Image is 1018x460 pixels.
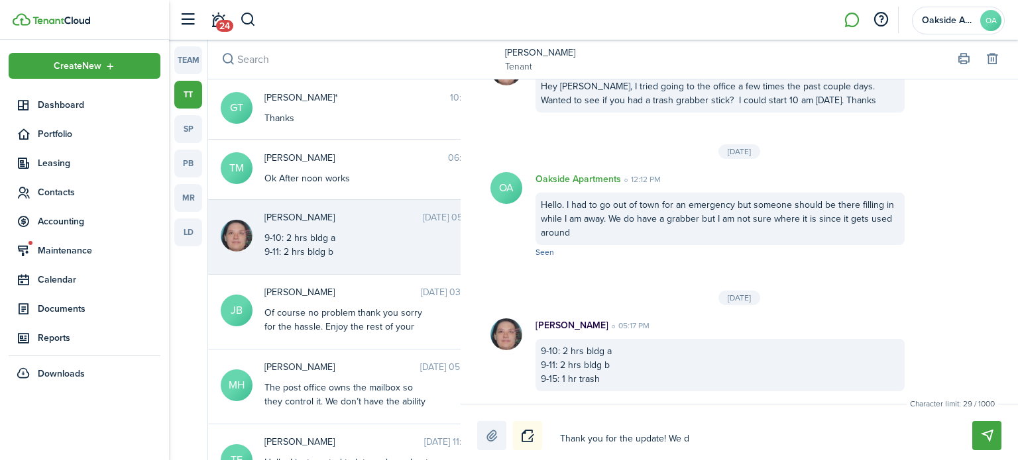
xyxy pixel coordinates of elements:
div: [DATE] [718,291,760,305]
span: Leasing [38,156,160,170]
span: Contacts [38,185,160,199]
time: [DATE] 11:49 AM [424,435,488,449]
a: team [174,46,202,74]
a: ld [174,218,202,246]
img: Jennifer Dahn [490,318,522,350]
span: Maintenance [38,244,160,257]
avatar-text: TM [221,152,253,184]
time: 12:12 PM [621,173,661,185]
div: 9-10: 2 hrs bldg a 9-11: 2 hrs bldg b 9-15: 1 hr trash [536,339,905,391]
time: 06:34 AM [448,151,488,165]
p: [PERSON_NAME] [536,318,608,332]
a: sp [174,115,202,143]
div: Ok After noon works [264,171,430,185]
div: The post office owns the mailbox so they control it. We don’t have the ability to change locks on... [264,381,430,450]
time: [DATE] 03:37 PM [421,285,488,299]
span: Michael Hill [264,360,420,374]
a: mr [174,184,202,212]
span: GLORIA THOMAS* [264,91,450,105]
span: Seen [536,246,554,258]
span: JOE BARAHONA [264,285,421,299]
a: Dashboard [9,92,160,118]
button: Open resource center [870,9,892,31]
button: Notice [513,421,542,450]
span: Create New [54,62,101,71]
avatar-text: MH [221,369,253,401]
a: tt [174,81,202,109]
div: Of course no problem thank you sorry for the hassle. Enjoy the rest of your day [264,306,430,347]
div: [DATE] [718,144,760,159]
input: search [208,40,498,79]
button: Print [954,50,973,69]
button: Search [219,50,237,69]
div: Hey [PERSON_NAME], I tried going to the office a few times the past couple days. Wanted to see if... [536,74,905,113]
avatar-text: JB [221,295,253,326]
span: Documents [38,302,160,316]
span: Reports [38,331,160,345]
div: Thanks [264,111,430,125]
button: Send [972,421,1001,450]
avatar-text: GT [221,92,253,124]
span: Taylor Mueller [264,151,448,165]
img: Jennifer Dahn [221,220,253,252]
time: [DATE] 05:59 PM [420,360,488,374]
span: Jennifer Dahn [264,210,423,224]
a: Reports [9,325,160,351]
small: Character limit: 29 / 1000 [907,398,998,410]
button: Delete [983,50,1001,69]
div: 9-10: 2 hrs bldg a 9-11: 2 hrs bldg b 9-15: 1 hr trash [264,231,430,273]
a: [PERSON_NAME] [505,46,575,60]
p: Oakside Apartments [536,172,621,186]
span: Calendar [38,273,160,287]
button: Open menu [9,53,160,79]
time: 05:17 PM [608,320,650,332]
a: Notifications [205,3,231,37]
span: Portfolio [38,127,160,141]
a: Tenant [505,60,575,73]
time: [DATE] 05:17 PM [423,210,488,224]
button: Search [240,9,256,31]
span: Oakside Apartments [922,16,975,25]
span: Thomas Enriquez [264,435,424,449]
button: Open sidebar [175,7,200,32]
avatar-text: OA [980,10,1001,31]
span: Dashboard [38,98,160,112]
img: TenantCloud [32,17,90,24]
a: pb [174,150,202,177]
avatar-text: OA [490,172,522,204]
time: 10:34 AM [450,91,488,105]
span: Accounting [38,214,160,228]
div: Hello. I had to go out of town for an emergency but someone should be there filling in while I am... [536,193,905,245]
img: TenantCloud [13,13,30,26]
span: 24 [216,20,233,32]
span: Downloads [38,367,85,381]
